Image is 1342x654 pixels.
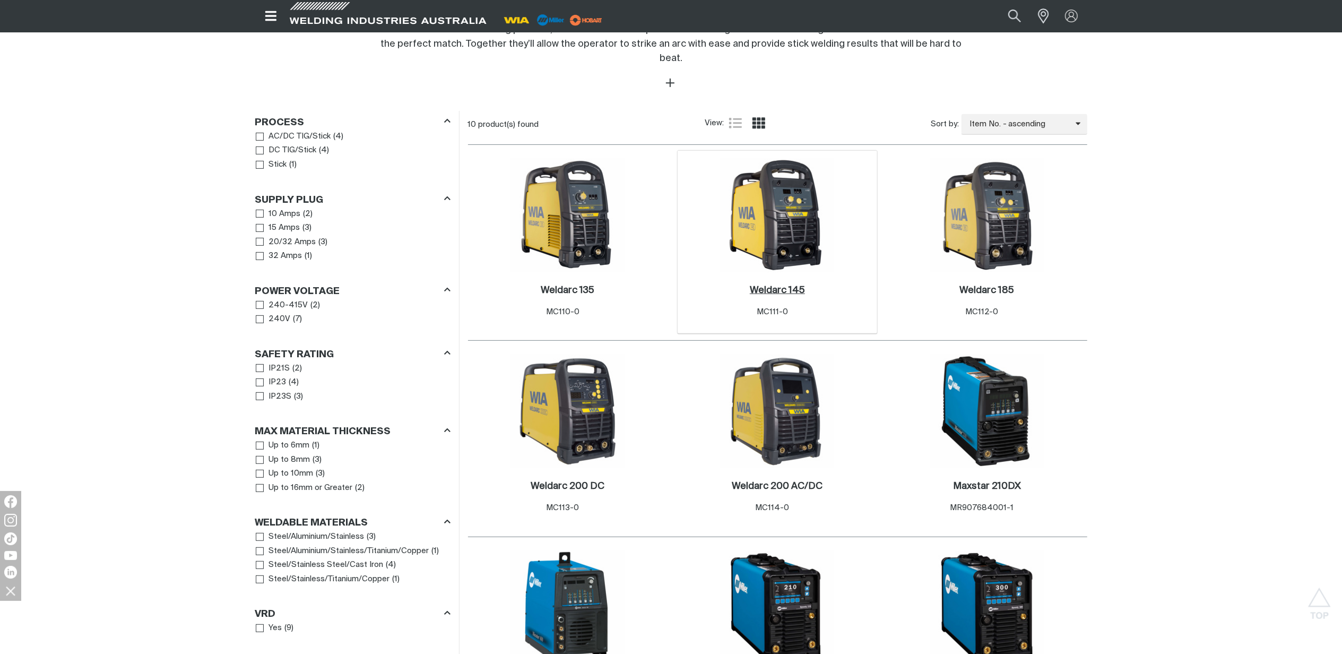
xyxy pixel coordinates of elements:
[255,286,340,298] h3: Power Voltage
[255,607,451,621] div: VRD
[531,481,604,491] h2: Weldarc 200 DC
[757,308,788,316] span: MC111-0
[256,130,450,172] ul: Process
[256,438,450,495] ul: Max Material Thickness
[289,159,297,171] span: ( 1 )
[284,622,293,634] span: ( 9 )
[256,621,282,635] a: Yes
[546,504,579,512] span: MC113-0
[269,545,429,557] span: Steel/Aluminium/Stainless/Titanium/Copper
[931,118,959,131] span: Sort by:
[256,312,291,326] a: 240V
[269,236,316,248] span: 20/32 Amps
[256,298,308,313] a: 240-415V
[269,250,302,262] span: 32 Amps
[269,622,282,634] span: Yes
[269,573,389,586] span: Steel/Stainless/Titanium/Copper
[750,285,805,297] a: Weldarc 145
[256,221,300,235] a: 15 Amps
[256,143,317,158] a: DC TIG/Stick
[962,118,1076,131] span: Item No. - ascending
[255,424,451,438] div: Max Material Thickness
[319,144,329,157] span: ( 4 )
[256,158,287,172] a: Stick
[255,349,334,361] h3: Safety Rating
[511,159,625,272] img: Weldarc 135
[269,376,286,389] span: IP23
[531,480,604,493] a: Weldarc 200 DC
[256,298,450,326] ul: Power Voltage
[292,363,302,375] span: ( 2 )
[255,347,451,361] div: Safety Rating
[479,121,539,128] span: product(s) found
[269,159,287,171] span: Stick
[567,12,605,28] img: miller
[950,504,1014,512] span: MR907684001-1
[269,440,309,452] span: Up to 6mm
[269,454,310,466] span: Up to 8mm
[256,621,450,635] ul: VRD
[312,440,319,452] span: ( 1 )
[983,4,1032,28] input: Product name or item number...
[468,119,705,130] div: 10
[255,192,451,206] div: Supply Plug
[255,283,451,298] div: Power Voltage
[256,362,290,376] a: IP21S
[255,426,391,438] h3: Max Material Thickness
[305,250,312,262] span: ( 1 )
[255,515,451,530] div: Weldable Materials
[255,115,451,129] div: Process
[256,453,310,467] a: Up to 8mm
[256,207,450,263] ul: Supply Plug
[965,308,998,316] span: MC112-0
[256,530,450,586] ul: Weldable Materials
[256,362,450,404] ul: Safety Rating
[255,117,305,129] h3: Process
[4,566,17,579] img: LinkedIn
[392,573,400,586] span: ( 1 )
[256,249,302,263] a: 32 Amps
[269,363,290,375] span: IP21S
[1308,588,1331,612] button: Scroll to top
[256,390,292,404] a: IP23S
[269,131,331,143] span: AC/DC TIG/Stick
[721,159,834,272] img: Weldarc 145
[310,299,320,312] span: ( 2 )
[256,572,390,587] a: Steel/Stainless/Titanium/Copper
[303,208,313,220] span: ( 2 )
[732,481,822,491] h2: Weldarc 200 AC/DC
[269,531,364,543] span: Steel/Aluminium/Stainless
[755,504,789,512] span: MC114-0
[269,299,308,312] span: 240-415V
[256,558,384,572] a: Steel/Stainless Steel/Cast Iron
[721,355,834,468] img: Weldarc 200 AC/DC
[256,481,353,495] a: Up to 16mm or Greater
[294,391,303,403] span: ( 3 )
[255,608,276,621] h3: VRD
[269,559,383,571] span: Steel/Stainless Steel/Cast Iron
[4,532,17,545] img: TikTok
[269,222,300,234] span: 15 Amps
[269,468,313,480] span: Up to 10mm
[546,308,579,316] span: MC110-0
[255,517,368,529] h3: Weldable Materials
[705,117,724,130] span: View:
[269,313,290,325] span: 240V
[302,222,311,234] span: ( 3 )
[289,376,299,389] span: ( 4 )
[355,482,365,494] span: ( 2 )
[313,454,322,466] span: ( 3 )
[269,208,300,220] span: 10 Amps
[997,4,1033,28] button: Search products
[468,111,1087,138] section: Product list controls
[269,391,291,403] span: IP23S
[256,467,314,481] a: Up to 10mm
[541,285,594,297] a: Weldarc 135
[959,285,1014,297] a: Weldarc 185
[930,355,1044,468] img: Maxstar 210DX
[2,582,20,600] img: hide socials
[4,514,17,527] img: Instagram
[256,438,310,453] a: Up to 6mm
[750,286,805,295] h2: Weldarc 145
[372,25,971,63] span: Best suited to the stick welding process, the 135. 145 and 185 power sources together with WIA’s ...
